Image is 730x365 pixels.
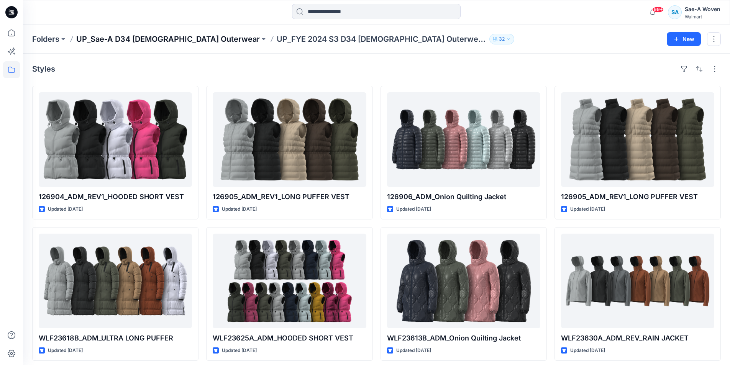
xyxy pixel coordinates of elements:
[222,205,257,213] p: Updated [DATE]
[685,5,720,14] div: Sae-A Woven
[213,192,366,202] p: 126905_ADM_REV1_LONG PUFFER VEST
[396,205,431,213] p: Updated [DATE]
[222,347,257,355] p: Updated [DATE]
[213,234,366,328] a: WLF23625A_ADM_HOODED SHORT VEST
[39,192,192,202] p: 126904_ADM_REV1_HOODED SHORT VEST
[277,34,486,44] p: UP_FYE 2024 S3 D34 [DEMOGRAPHIC_DATA] Outerwear Swiss Tech Sae-A
[561,234,714,328] a: WLF23630A_ADM_REV_RAIN JACKET
[32,34,59,44] a: Folders
[387,192,540,202] p: 126906_ADM_Onion Quilting Jacket
[561,92,714,187] a: 126905_ADM_REV1_LONG PUFFER VEST
[39,333,192,344] p: WLF23618B_ADM_ULTRA LONG PUFFER
[396,347,431,355] p: Updated [DATE]
[48,347,83,355] p: Updated [DATE]
[76,34,260,44] a: UP_Sae-A D34 [DEMOGRAPHIC_DATA] Outerwear
[685,14,720,20] div: Walmart
[387,333,540,344] p: WLF23613B_ADM_Onion Quilting Jacket
[48,205,83,213] p: Updated [DATE]
[39,92,192,187] a: 126904_ADM_REV1_HOODED SHORT VEST
[499,35,505,43] p: 32
[570,347,605,355] p: Updated [DATE]
[570,205,605,213] p: Updated [DATE]
[489,34,514,44] button: 32
[213,333,366,344] p: WLF23625A_ADM_HOODED SHORT VEST
[387,234,540,328] a: WLF23613B_ADM_Onion Quilting Jacket
[561,192,714,202] p: 126905_ADM_REV1_LONG PUFFER VEST
[652,7,664,13] span: 99+
[668,5,682,19] div: SA
[387,92,540,187] a: 126906_ADM_Onion Quilting Jacket
[32,64,55,74] h4: Styles
[667,32,701,46] button: New
[561,333,714,344] p: WLF23630A_ADM_REV_RAIN JACKET
[213,92,366,187] a: 126905_ADM_REV1_LONG PUFFER VEST
[39,234,192,328] a: WLF23618B_ADM_ULTRA LONG PUFFER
